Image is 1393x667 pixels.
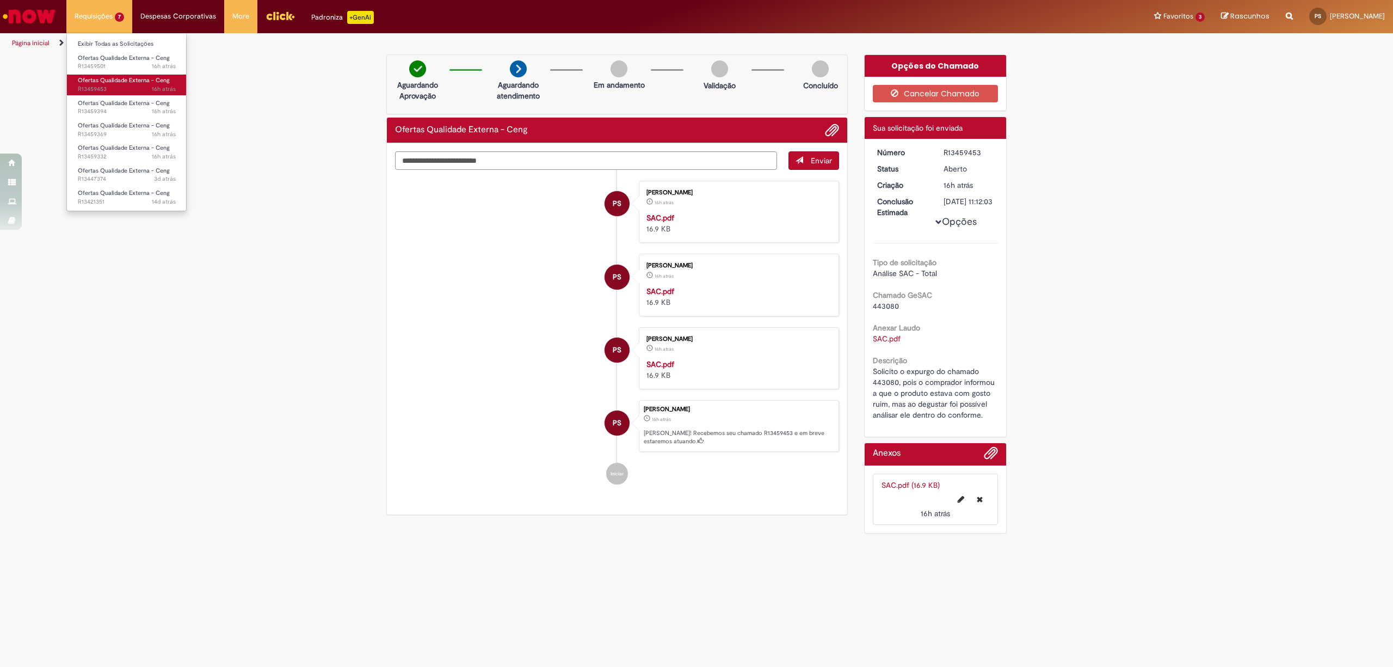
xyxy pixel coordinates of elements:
span: Rascunhos [1230,11,1269,21]
img: ServiceNow [1,5,57,27]
p: Em andamento [594,79,645,90]
span: R13459501 [78,62,176,71]
ul: Trilhas de página [8,33,921,53]
img: img-circle-grey.png [711,60,728,77]
button: Excluir SAC.pdf [970,491,989,508]
a: Rascunhos [1221,11,1269,22]
div: 16.9 KB [646,359,828,381]
span: More [232,11,249,22]
span: Ofertas Qualidade Externa - Ceng [78,121,170,130]
div: 16.9 KB [646,286,828,308]
div: 28/08/2025 17:11:56 [944,180,994,191]
span: 16h atrás [921,509,950,518]
dt: Conclusão Estimada [869,196,936,218]
b: Chamado GeSAC [873,290,932,300]
a: Download de SAC.pdf [873,334,901,344]
span: R13459369 [78,130,176,139]
p: [PERSON_NAME]! Recebemos seu chamado R13459453 e em breve estaremos atuando. [644,429,833,446]
time: 28/08/2025 17:19:29 [152,62,176,70]
div: Pamella Floriano Dos Santos [605,265,630,290]
span: PS [613,337,621,363]
span: PS [613,191,621,217]
span: PS [1315,13,1321,20]
button: Enviar [788,151,839,170]
span: 14d atrás [152,198,176,206]
time: 26/08/2025 10:21:56 [154,175,176,183]
span: R13447374 [78,175,176,183]
a: SAC.pdf [646,359,674,369]
div: R13459453 [944,147,994,158]
p: Validação [704,80,736,91]
span: Ofertas Qualidade Externa - Ceng [78,144,170,152]
b: Descrição [873,356,907,365]
a: Aberto R13447374 : Ofertas Qualidade Externa - Ceng [67,165,187,185]
p: Aguardando atendimento [492,79,545,101]
a: Aberto R13459332 : Ofertas Qualidade Externa - Ceng [67,142,187,162]
span: R13459453 [78,85,176,94]
span: 16h atrás [655,199,674,206]
span: 3d atrás [154,175,176,183]
span: 16h atrás [152,107,176,115]
a: Aberto R13459453 : Ofertas Qualidade Externa - Ceng [67,75,187,95]
div: [DATE] 11:12:03 [944,196,994,207]
dt: Número [869,147,936,158]
img: arrow-next.png [510,60,527,77]
span: 16h atrás [152,130,176,138]
li: Pamella Floriano Dos Santos [395,400,839,452]
span: Favoritos [1163,11,1193,22]
span: 16h atrás [152,62,176,70]
time: 15/08/2025 15:09:25 [152,198,176,206]
img: check-circle-green.png [409,60,426,77]
div: Aberto [944,163,994,174]
span: Análise SAC - Total [873,268,937,278]
img: img-circle-grey.png [611,60,627,77]
div: Pamella Floriano Dos Santos [605,191,630,216]
textarea: Digite sua mensagem aqui... [395,151,777,170]
time: 28/08/2025 16:54:19 [152,152,176,161]
time: 28/08/2025 17:11:56 [652,416,671,423]
div: Opções do Chamado [865,55,1007,77]
button: Adicionar anexos [825,123,839,137]
div: [PERSON_NAME] [646,262,828,269]
a: SAC.pdf [646,286,674,296]
span: Ofertas Qualidade Externa - Ceng [78,76,170,84]
h2: Ofertas Qualidade Externa - Ceng Histórico de tíquete [395,125,528,135]
button: Adicionar anexos [984,446,998,466]
h2: Anexos [873,449,901,458]
img: click_logo_yellow_360x200.png [266,8,295,24]
a: Aberto R13459369 : Ofertas Qualidade Externa - Ceng [67,120,187,140]
p: +GenAi [347,11,374,24]
button: Editar nome de arquivo SAC.pdf [951,491,971,508]
span: R13459332 [78,152,176,161]
time: 28/08/2025 17:00:07 [152,130,176,138]
ul: Requisições [66,33,187,211]
time: 28/08/2025 17:12:00 [152,85,176,93]
a: SAC.pdf [646,213,674,223]
time: 28/08/2025 17:02:52 [152,107,176,115]
span: Requisições [75,11,113,22]
div: [PERSON_NAME] [646,336,828,342]
span: 16h atrás [944,180,973,190]
button: Cancelar Chamado [873,85,998,102]
a: Aberto R13421351 : Ofertas Qualidade Externa - Ceng [67,187,187,207]
span: 16h atrás [152,152,176,161]
span: 443080 [873,301,899,311]
time: 28/08/2025 17:11:46 [921,509,950,518]
dt: Status [869,163,936,174]
span: Ofertas Qualidade Externa - Ceng [78,54,170,62]
span: 16h atrás [655,346,674,352]
span: Enviar [811,156,832,166]
span: 16h atrás [152,85,176,93]
div: Pamella Floriano Dos Santos [605,338,630,363]
span: Sua solicitação foi enviada [873,123,963,133]
b: Tipo de solicitação [873,258,936,267]
a: SAC.pdf (16.9 KB) [882,480,940,490]
time: 28/08/2025 17:11:39 [655,273,674,279]
div: 16.9 KB [646,212,828,234]
span: Ofertas Qualidade Externa - Ceng [78,167,170,175]
b: Anexar Laudo [873,323,920,333]
span: 16h atrás [652,416,671,423]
